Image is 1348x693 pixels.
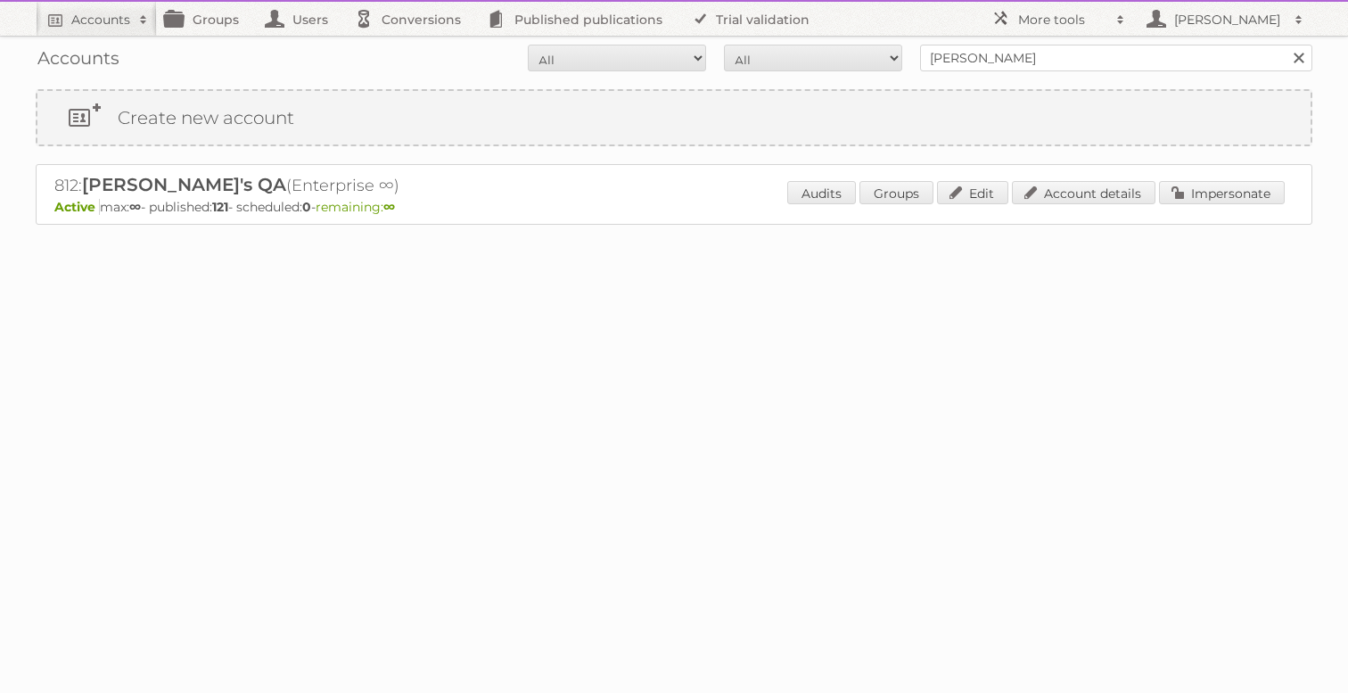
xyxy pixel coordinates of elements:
[680,2,827,36] a: Trial validation
[36,2,157,36] a: Accounts
[157,2,257,36] a: Groups
[787,181,856,204] a: Audits
[54,174,678,197] h2: 812: (Enterprise ∞)
[302,199,311,215] strong: 0
[54,199,100,215] span: Active
[71,11,130,29] h2: Accounts
[1012,181,1155,204] a: Account details
[316,199,395,215] span: remaining:
[1134,2,1312,36] a: [PERSON_NAME]
[1018,11,1107,29] h2: More tools
[82,174,286,195] span: [PERSON_NAME]'s QA
[129,199,141,215] strong: ∞
[859,181,933,204] a: Groups
[37,91,1311,144] a: Create new account
[982,2,1134,36] a: More tools
[346,2,479,36] a: Conversions
[383,199,395,215] strong: ∞
[937,181,1008,204] a: Edit
[1170,11,1286,29] h2: [PERSON_NAME]
[1159,181,1285,204] a: Impersonate
[54,199,1294,215] p: max: - published: - scheduled: -
[212,199,228,215] strong: 121
[257,2,346,36] a: Users
[479,2,680,36] a: Published publications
